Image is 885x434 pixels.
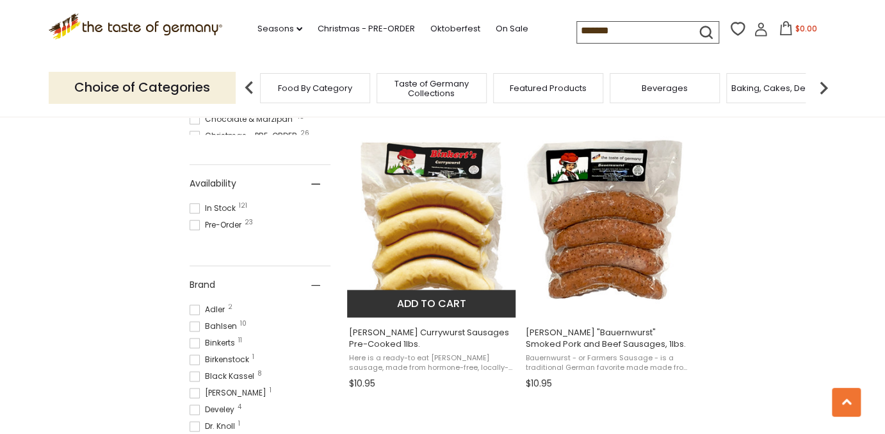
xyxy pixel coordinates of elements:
[190,219,245,231] span: Pre-Order
[524,125,694,394] a: Binkert's
[245,219,253,226] span: 23
[270,387,272,394] span: 1
[190,421,239,432] span: Dr. Knoll
[238,404,241,410] span: 4
[496,22,528,36] a: On Sale
[318,22,415,36] a: Christmas - PRE-ORDER
[526,327,692,350] span: [PERSON_NAME] "Bauernwurst" Smoked Pork and Beef Sausages, 1lbs.
[190,304,229,315] span: Adler
[349,377,375,390] span: $10.95
[731,83,831,93] a: Baking, Cakes, Desserts
[349,327,515,350] span: [PERSON_NAME] Currywurst Sausages Pre-Cooked 1lbs.
[190,354,253,365] span: Birkenstock
[236,75,262,101] img: previous arrow
[49,72,236,103] p: Choice of Categories
[239,203,247,209] span: 121
[228,304,232,310] span: 2
[238,421,240,427] span: 1
[190,130,301,142] span: Christmas - PRE-ORDER
[795,23,817,34] span: $0.00
[190,387,270,399] span: [PERSON_NAME]
[296,113,304,120] span: 45
[526,353,692,373] span: Bauernwurst - or Farmers Sausage - is a traditional German favorite made made from coarsely groun...
[278,83,352,93] a: Food By Category
[190,113,296,125] span: Chocolate & Marzipan
[190,321,241,332] span: Bahlsen
[190,278,215,292] span: Brand
[811,75,836,101] img: next arrow
[347,136,517,306] img: Binkert's Currywurst Sausages Pre-Cooked 1lbs.
[252,354,254,360] span: 1
[380,79,483,98] a: Taste of Germany Collections
[642,83,688,93] a: Beverages
[349,353,515,373] span: Here is a ready-to eat [PERSON_NAME] sausage, made from hormone-free, locally-sourced premium por...
[190,177,236,190] span: Availability
[257,371,262,377] span: 8
[238,337,242,344] span: 11
[430,22,480,36] a: Oktoberfest
[257,22,302,36] a: Seasons
[190,337,239,349] span: Binkerts
[770,21,825,40] button: $0.00
[510,83,587,93] a: Featured Products
[347,125,517,394] a: Binkert's Currywurst Sausages Pre-Cooked 1lbs.
[524,136,694,306] img: Binkert's "Bauernwurst" Smoked Pork and Beef Sausages, 1lbs.
[190,404,238,415] span: Develey
[190,371,258,382] span: Black Kassel
[240,321,247,327] span: 10
[526,377,552,390] span: $10.95
[190,203,240,214] span: In Stock
[347,290,516,317] button: Add to cart
[300,130,309,137] span: 26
